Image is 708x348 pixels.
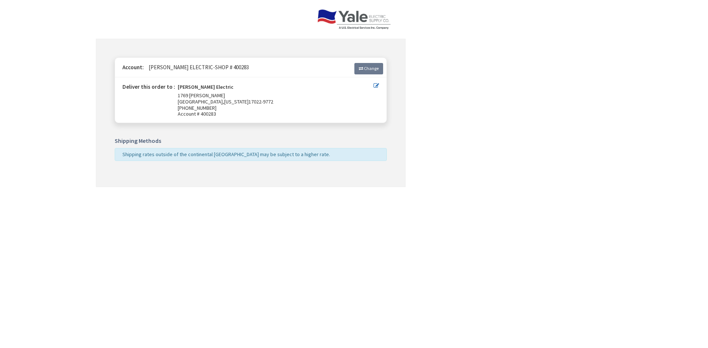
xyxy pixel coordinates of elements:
strong: Account: [122,64,144,71]
span: [PHONE_NUMBER] [178,105,216,111]
span: 17022-9772 [249,98,273,105]
img: Yale Electric Supply Co. [317,9,391,29]
strong: Deliver this order to : [122,83,175,90]
span: Account # 400283 [178,111,374,117]
span: Change [364,66,379,71]
span: [PERSON_NAME] ELECTRIC-SHOP # 400283 [145,64,249,71]
span: [GEOGRAPHIC_DATA], [178,98,224,105]
span: 1769 [PERSON_NAME] [178,92,225,99]
strong: [PERSON_NAME] Electric [178,84,233,92]
span: Shipping rates outside of the continental [GEOGRAPHIC_DATA] may be subject to a higher rate. [122,151,330,158]
a: Change [354,63,383,74]
h5: Shipping Methods [115,138,387,144]
span: [US_STATE] [224,98,249,105]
